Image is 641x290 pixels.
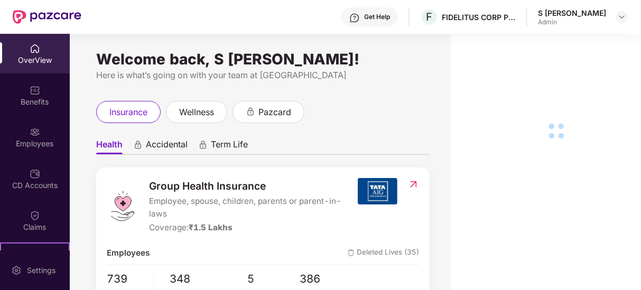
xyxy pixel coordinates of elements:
img: svg+xml;base64,PHN2ZyBpZD0iQmVuZWZpdHMiIHhtbG5zPSJodHRwOi8vd3d3LnczLm9yZy8yMDAwL3N2ZyIgd2lkdGg9Ij... [30,85,40,96]
div: Coverage: [149,221,358,234]
span: Accidental [146,139,188,154]
img: insurerIcon [358,178,397,204]
div: Get Help [364,13,390,21]
span: 5 [247,270,300,287]
img: logo [107,190,138,222]
img: deleteIcon [348,249,355,256]
span: Deleted Lives (35) [348,247,419,259]
span: wellness [179,106,214,119]
span: insurance [109,106,147,119]
div: Settings [24,265,59,276]
span: 348 [170,270,248,287]
span: F [426,11,433,23]
div: S [PERSON_NAME] [538,8,606,18]
img: New Pazcare Logo [13,10,81,24]
div: animation [198,140,208,149]
span: 739 [107,270,146,287]
div: animation [133,140,143,149]
div: animation [246,107,255,116]
div: Here is what’s going on with your team at [GEOGRAPHIC_DATA] [96,69,430,82]
span: pazcard [258,106,291,119]
img: svg+xml;base64,PHN2ZyBpZD0iRW1wbG95ZWVzIiB4bWxucz0iaHR0cDovL3d3dy53My5vcmcvMjAwMC9zdmciIHdpZHRoPS... [30,127,40,137]
img: svg+xml;base64,PHN2ZyBpZD0iRHJvcGRvd24tMzJ4MzIiIHhtbG5zPSJodHRwOi8vd3d3LnczLm9yZy8yMDAwL3N2ZyIgd2... [618,13,626,21]
span: Employee, spouse, children, parents or parent-in-laws [149,195,358,220]
img: svg+xml;base64,PHN2ZyBpZD0iQ0RfQWNjb3VudHMiIGRhdGEtbmFtZT0iQ0QgQWNjb3VudHMiIHhtbG5zPSJodHRwOi8vd3... [30,169,40,179]
div: Welcome back, S [PERSON_NAME]! [96,55,430,63]
div: Admin [538,18,606,26]
span: Health [96,139,123,154]
span: Term Life [211,139,248,154]
span: Employees [107,247,150,259]
img: RedirectIcon [408,179,419,190]
img: svg+xml;base64,PHN2ZyBpZD0iSGVscC0zMngzMiIgeG1sbnM9Imh0dHA6Ly93d3cudzMub3JnLzIwMDAvc3ZnIiB3aWR0aD... [349,13,360,23]
div: FIDELITUS CORP PROPERTY SERVICES PRIVATE LIMITED [442,12,516,22]
img: svg+xml;base64,PHN2ZyBpZD0iU2V0dGluZy0yMHgyMCIgeG1sbnM9Imh0dHA6Ly93d3cudzMub3JnLzIwMDAvc3ZnIiB3aW... [11,265,22,276]
img: svg+xml;base64,PHN2ZyBpZD0iQ2xhaW0iIHhtbG5zPSJodHRwOi8vd3d3LnczLm9yZy8yMDAwL3N2ZyIgd2lkdGg9IjIwIi... [30,210,40,221]
img: svg+xml;base64,PHN2ZyBpZD0iSG9tZSIgeG1sbnM9Imh0dHA6Ly93d3cudzMub3JnLzIwMDAvc3ZnIiB3aWR0aD0iMjAiIG... [30,43,40,54]
span: Group Health Insurance [149,178,358,194]
span: 386 [300,270,352,287]
span: ₹1.5 Lakhs [189,222,233,232]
